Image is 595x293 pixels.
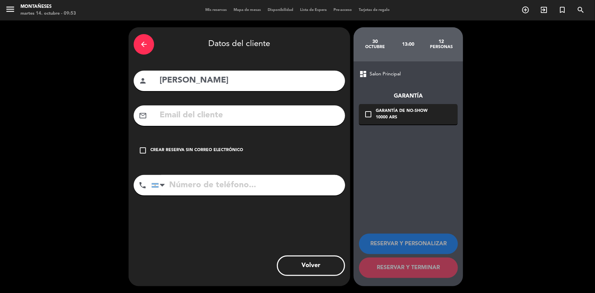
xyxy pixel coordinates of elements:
i: phone [138,181,147,189]
div: Datos del cliente [134,32,345,56]
span: Lista de Espera [297,8,330,12]
i: check_box_outline_blank [364,110,372,118]
i: add_circle_outline [521,6,530,14]
input: Email del cliente [159,108,340,122]
div: 12 [425,39,458,44]
div: personas [425,44,458,50]
div: Argentina: +54 [152,175,167,195]
div: 10000 ARS [376,114,428,121]
span: Mis reservas [202,8,230,12]
div: Crear reserva sin correo electrónico [150,147,243,154]
i: exit_to_app [540,6,548,14]
span: Mapa de mesas [230,8,264,12]
span: dashboard [359,70,367,78]
button: Volver [277,255,345,276]
span: Pre-acceso [330,8,355,12]
div: martes 14. octubre - 09:53 [20,10,76,17]
div: 30 [359,39,392,44]
div: 13:00 [392,32,425,56]
input: Número de teléfono... [151,175,345,195]
input: Nombre del cliente [159,74,340,88]
i: turned_in_not [558,6,566,14]
span: Tarjetas de regalo [355,8,393,12]
div: Garantía de no-show [376,108,428,115]
i: search [577,6,585,14]
i: person [139,77,147,85]
i: mail_outline [139,112,147,120]
i: arrow_back [140,40,148,48]
i: check_box_outline_blank [139,146,147,155]
div: Garantía [359,92,458,101]
div: Montañeses [20,3,76,10]
div: octubre [359,44,392,50]
i: menu [5,4,15,14]
button: RESERVAR Y PERSONALIZAR [359,234,458,254]
button: menu [5,4,15,17]
span: Salon Principal [370,70,401,78]
span: Disponibilidad [264,8,297,12]
button: RESERVAR Y TERMINAR [359,258,458,278]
